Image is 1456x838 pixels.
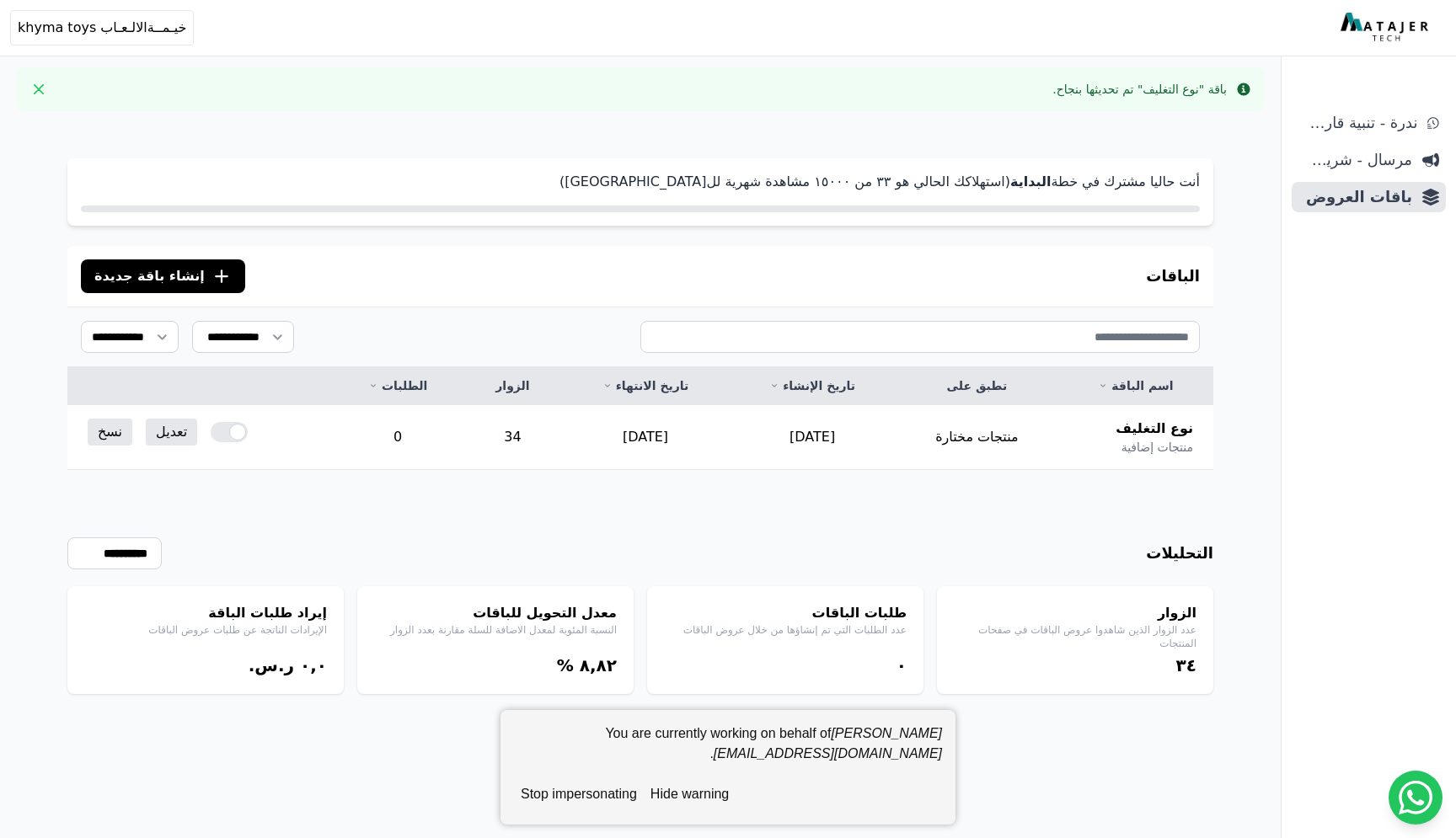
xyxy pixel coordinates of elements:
span: خيـمــةالالـعـاب khyma toys [18,18,186,38]
strong: البداية [1010,173,1051,189]
h4: إيراد طلبات الباقة [84,603,327,623]
span: ندرة - تنبية قارب علي النفاذ [1298,111,1417,135]
th: تطبق على [896,367,1058,405]
span: باقات العروض [1298,185,1412,209]
a: اسم الباقة [1079,377,1193,394]
div: باقة "نوع التغليف" تم تحديثها بنجاح. [1052,81,1227,98]
p: الإيرادات الناتجة عن طلبات عروض الباقات [84,623,327,637]
p: النسبة المئوية لمعدل الاضافة للسلة مقارنة بعدد الزوار [374,623,617,637]
bdi: ٨,٨٢ [580,655,617,675]
div: You are currently working on behalf of . [514,723,942,777]
button: إنشاء باقة جديدة [81,259,245,293]
td: منتجات مختارة [896,405,1058,470]
button: stop impersonating [514,777,644,811]
a: تاريخ الإنشاء [749,377,875,394]
a: تعديل [146,419,197,446]
h3: التحليلات [1146,542,1213,565]
a: تاريخ الانتهاء [582,377,709,394]
div: ۰ [664,654,907,677]
p: عدد الزوار الذين شاهدوا عروض الباقات في صفحات المنتجات [954,623,1196,650]
th: الزوار [463,367,561,405]
span: مرسال - شريط دعاية [1298,148,1412,172]
td: [DATE] [562,405,730,470]
a: نسخ [88,419,132,446]
span: ر.س. [249,655,294,675]
a: الطلبات [352,377,443,394]
button: hide warning [644,777,736,811]
span: % [557,655,574,675]
h4: طلبات الباقات [664,603,907,623]
h3: الباقات [1146,264,1200,288]
button: خيـمــةالالـعـاب khyma toys [10,10,194,45]
h4: معدل التحويل للباقات [374,603,617,623]
td: [DATE] [729,405,896,470]
div: ۳٤ [954,654,1196,677]
span: منتجات إضافية [1121,439,1193,456]
span: نوع التغليف [1116,419,1193,439]
td: 0 [332,405,463,470]
p: أنت حاليا مشترك في خطة (استهلاكك الحالي هو ۳۳ من ١٥۰۰۰ مشاهدة شهرية لل[GEOGRAPHIC_DATA]) [81,172,1200,192]
td: 34 [463,405,561,470]
bdi: ۰,۰ [300,655,327,675]
button: Close [25,76,52,103]
h4: الزوار [954,603,1196,623]
img: MatajerTech Logo [1341,13,1432,43]
p: عدد الطلبات التي تم إنشاؤها من خلال عروض الباقات [664,623,907,637]
span: إنشاء باقة جديدة [94,266,205,286]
